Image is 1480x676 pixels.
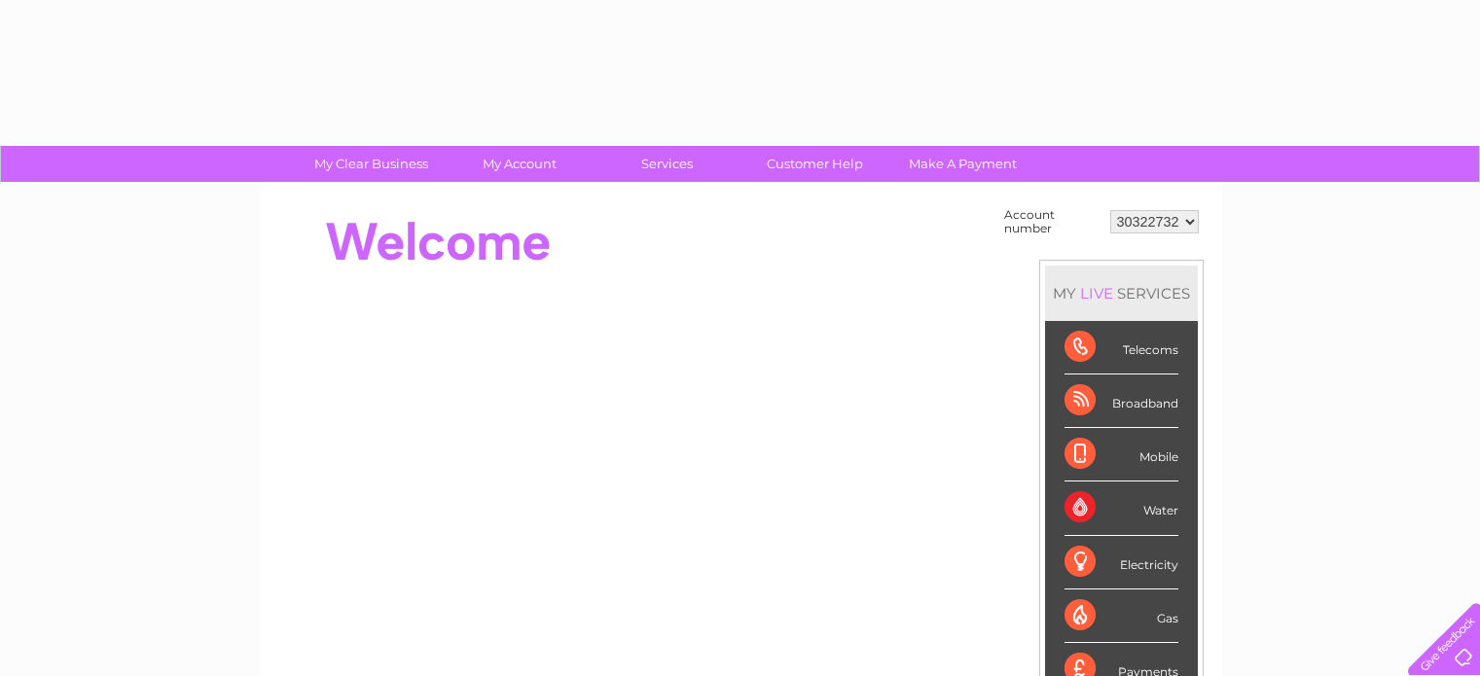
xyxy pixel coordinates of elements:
div: MY SERVICES [1045,266,1198,321]
a: Services [587,146,747,182]
div: Electricity [1065,536,1178,589]
a: Customer Help [735,146,895,182]
div: LIVE [1076,284,1117,302]
a: Make A Payment [883,146,1043,182]
div: Mobile [1065,428,1178,481]
div: Water [1065,481,1178,535]
div: Telecoms [1065,321,1178,374]
a: My Clear Business [291,146,451,182]
div: Gas [1065,589,1178,643]
a: My Account [439,146,599,182]
td: Account number [999,203,1105,240]
div: Broadband [1065,374,1178,428]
